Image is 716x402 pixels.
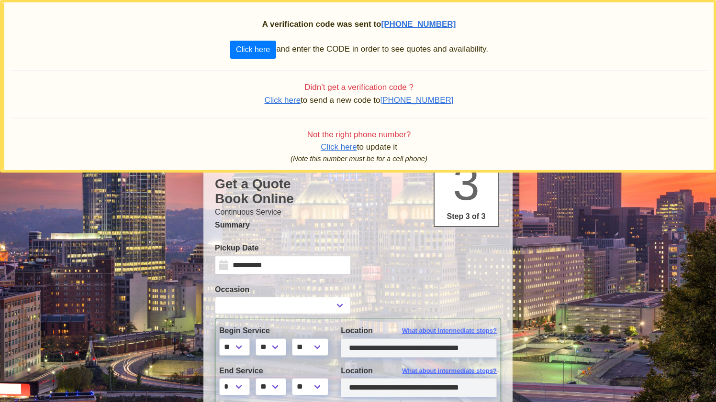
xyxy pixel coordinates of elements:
span: What about intermediate stops? [402,326,497,336]
p: Step 3 of 3 [438,211,494,222]
p: Summary [215,219,501,231]
label: Pickup Date [215,242,351,254]
button: Click here [230,41,276,59]
p: and enter the CODE in order to see quotes and availability. [10,41,708,59]
label: Occasion [215,284,351,295]
span: Location [341,326,373,335]
span: What about intermediate stops? [402,366,497,376]
p: to send a new code to [10,95,708,106]
span: Click here [265,96,301,105]
span: [PHONE_NUMBER] [380,96,453,105]
h1: Get a Quote Book Online [215,176,501,206]
span: Location [341,367,373,375]
h4: Didn’t get a verification code ? [10,83,708,92]
i: (Note this number must be for a cell phone) [291,155,427,163]
span: 3 [453,156,480,210]
label: End Service [219,365,326,377]
p: to update it [10,141,708,153]
label: Begin Service [219,325,326,337]
p: Continuous Service [215,206,501,218]
h4: Not the right phone number? [10,130,708,140]
span: Click here [321,142,357,152]
h2: A verification code was sent to [10,20,708,29]
span: [PHONE_NUMBER] [381,20,456,29]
